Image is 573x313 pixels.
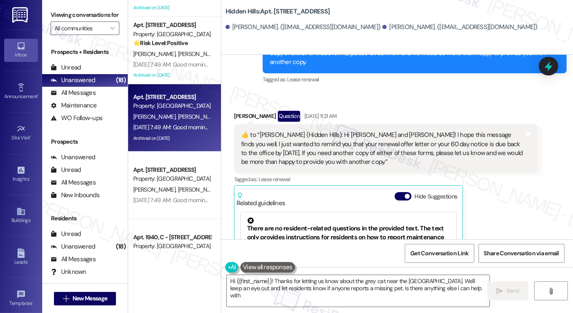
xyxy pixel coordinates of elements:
[226,23,381,32] div: [PERSON_NAME]. ([EMAIL_ADDRESS][DOMAIN_NAME])
[227,275,490,307] textarea: Hi {{first_name}}! Thanks for letting us know about the grey cat near the [GEOGRAPHIC_DATA]. We'l...
[258,176,291,183] span: Lease renewal
[133,102,211,110] div: Property: [GEOGRAPHIC_DATA]
[133,113,178,120] span: [PERSON_NAME]
[382,23,538,32] div: [PERSON_NAME]. ([EMAIL_ADDRESS][DOMAIN_NAME])
[42,214,128,223] div: Residents
[12,7,30,23] img: ResiDesk Logo
[51,242,95,251] div: Unanswered
[178,113,220,120] span: [PERSON_NAME]
[226,7,330,16] b: Hidden Hills: Apt. [STREET_ADDRESS]
[484,249,559,258] span: Share Conversation via email
[178,50,220,58] span: [PERSON_NAME]
[410,249,468,258] span: Get Conversation Link
[506,286,519,295] span: Send
[234,111,538,124] div: [PERSON_NAME]
[133,242,211,251] div: Property: [GEOGRAPHIC_DATA]
[4,204,38,227] a: Buildings
[54,21,106,35] input: All communities
[133,30,211,39] div: Property: [GEOGRAPHIC_DATA]
[114,74,128,87] div: (18)
[51,191,100,200] div: New Inbounds
[496,288,503,294] i: 
[133,253,178,261] span: [PERSON_NAME]
[51,63,81,72] div: Unread
[54,292,116,305] button: New Message
[132,3,212,13] div: Archived on [DATE]
[287,76,319,83] span: Lease renewal
[4,122,38,144] a: Site Visit •
[51,114,102,123] div: WO Follow-ups
[133,39,188,47] strong: 🌟 Risk Level: Positive
[51,268,86,276] div: Unknown
[51,101,97,110] div: Maintenance
[237,192,285,208] div: Related guidelines
[114,240,128,253] div: (18)
[63,295,69,302] i: 
[133,186,178,193] span: [PERSON_NAME]
[302,112,336,120] div: [DATE] 11:21 AM
[51,8,119,21] label: Viewing conversations for
[405,244,474,263] button: Get Conversation Link
[110,25,115,32] i: 
[51,166,81,174] div: Unread
[4,287,38,310] a: Templates •
[51,230,81,238] div: Unread
[178,253,222,261] span: [PERSON_NAME]
[415,192,457,201] label: Hide Suggestions
[51,88,96,97] div: All Messages
[178,186,220,193] span: [PERSON_NAME]
[30,134,32,139] span: •
[479,244,565,263] button: Share Conversation via email
[133,21,211,29] div: Apt. [STREET_ADDRESS]
[51,76,95,85] div: Unanswered
[29,175,30,181] span: •
[4,246,38,269] a: Leads
[32,299,34,305] span: •
[42,137,128,146] div: Prospects
[133,93,211,102] div: Apt. [STREET_ADDRESS]
[51,178,96,187] div: All Messages
[548,288,554,294] i: 
[487,281,528,300] button: Send
[133,233,211,242] div: Apt. 1940, C - [STREET_ADDRESS]
[4,39,38,62] a: Inbox
[132,133,212,144] div: Archived on [DATE]
[263,73,567,86] div: Tagged as:
[241,131,525,167] div: ​👍​ to “ [PERSON_NAME] (Hidden Hills): Hi [PERSON_NAME] and [PERSON_NAME]! I hope this message fi...
[4,163,38,186] a: Insights •
[247,217,450,251] div: There are no resident-related questions in the provided text. The text only provides instructions...
[51,255,96,264] div: All Messages
[234,173,538,185] div: Tagged as:
[73,294,107,303] span: New Message
[132,70,212,80] div: Archived on [DATE]
[51,153,95,162] div: Unanswered
[133,50,178,58] span: [PERSON_NAME]
[133,174,211,183] div: Property: [GEOGRAPHIC_DATA]
[38,92,39,98] span: •
[278,111,300,121] div: Question
[42,48,128,56] div: Prospects + Residents
[133,166,211,174] div: Apt. [STREET_ADDRESS]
